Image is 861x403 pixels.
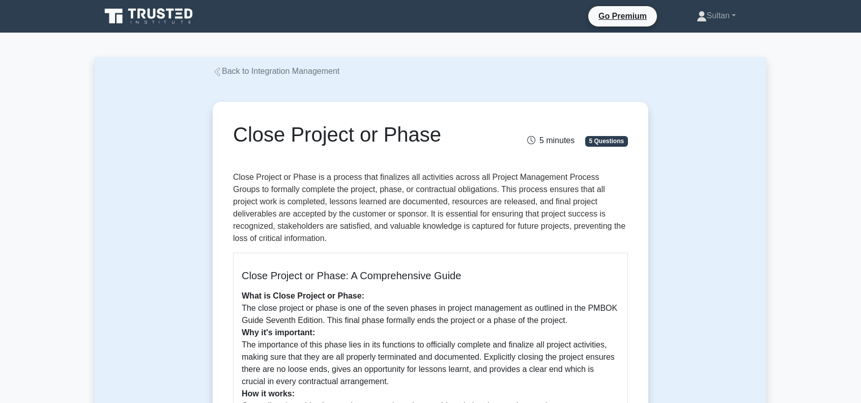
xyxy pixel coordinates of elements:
a: Back to Integration Management [213,67,339,75]
b: How it works: [242,389,295,398]
h5: Close Project or Phase: A Comprehensive Guide [242,270,619,282]
span: 5 minutes [527,136,575,145]
span: 5 Questions [585,136,628,146]
b: What is Close Project or Phase: [242,291,364,300]
b: Why it's important: [242,328,315,337]
a: Sultan [672,6,760,26]
p: Close Project or Phase is a process that finalizes all activities across all Project Management P... [233,171,628,245]
h1: Close Project or Phase [233,122,492,147]
a: Go Premium [592,10,653,22]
